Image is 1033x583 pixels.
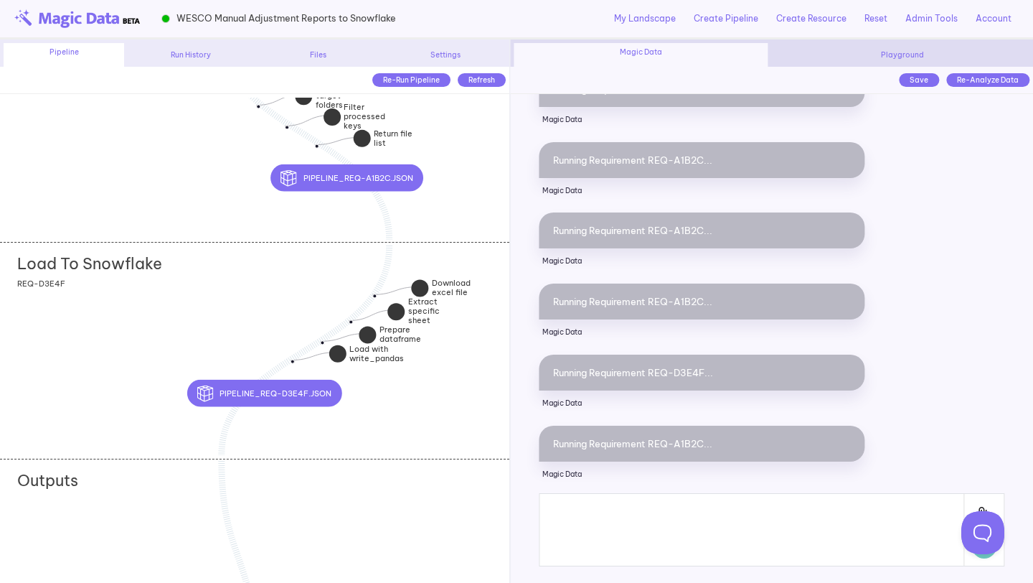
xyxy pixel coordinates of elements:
[899,73,939,87] div: Save
[971,501,996,533] img: Attach File
[349,344,404,363] strong: Load with write_pandas
[961,511,1004,554] iframe: Toggle Customer Support
[539,462,864,488] p: Magic Data
[432,278,471,297] strong: Download excel file
[514,43,768,67] div: Magic Data
[374,129,412,148] strong: Return file list
[352,320,424,348] div: Extract specific sheet
[260,105,331,133] div: Identify target folders
[17,254,162,273] h2: Load To Snowflake
[775,50,1029,60] div: Playground
[539,391,864,416] p: Magic Data
[17,471,78,490] h2: Outputs
[324,340,395,359] div: Prepare dataframe
[539,213,864,248] div: Running Requirement REQ-A1B2C...
[408,297,440,325] strong: Extract specific sheet
[318,144,390,163] div: Return file list
[176,11,396,25] span: WESCO Manual Adjustment Reports to Snowflake
[776,12,846,25] a: Create Resource
[316,81,345,110] strong: Identify target folders
[270,164,423,192] button: pipeline_REQ-A1B2C.json
[539,142,864,178] div: Running Requirement REQ-A1B2C...
[539,355,864,391] div: Running Requirement REQ-D3E4F...
[17,279,65,289] span: REQ-D3E4F
[386,50,506,60] div: Settings
[458,73,506,87] div: Refresh
[614,12,676,25] a: My Landscape
[293,360,365,378] div: Load with write_pandas
[376,294,448,312] div: Download excel file
[539,107,864,133] p: Magic Data
[131,50,251,60] div: Run History
[539,426,864,462] div: Running Requirement REQ-A1B2C...
[258,50,378,60] div: Files
[288,125,359,153] div: Filter processed keys
[187,380,341,407] button: pipeline_REQ-D3E4F.json
[265,380,419,407] div: pipeline_REQ-D3E4F.json
[905,12,958,25] a: Admin Tools
[372,73,451,87] div: Re-Run Pipeline
[379,325,421,344] strong: Prepare dataframe
[4,43,123,67] div: Pipeline
[539,284,864,320] div: Running Requirement REQ-A1B2C...
[694,12,758,25] a: Create Pipeline
[864,12,887,25] a: Reset
[347,164,499,192] div: pipeline_REQ-A1B2C.json
[539,178,864,204] p: Magic Data
[539,248,864,274] p: Magic Data
[14,9,140,28] img: beta-logo.png
[539,320,864,345] p: Magic Data
[946,73,1029,87] div: Re-Analyze Data
[344,102,385,131] strong: Filter processed keys
[976,12,1011,25] a: Account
